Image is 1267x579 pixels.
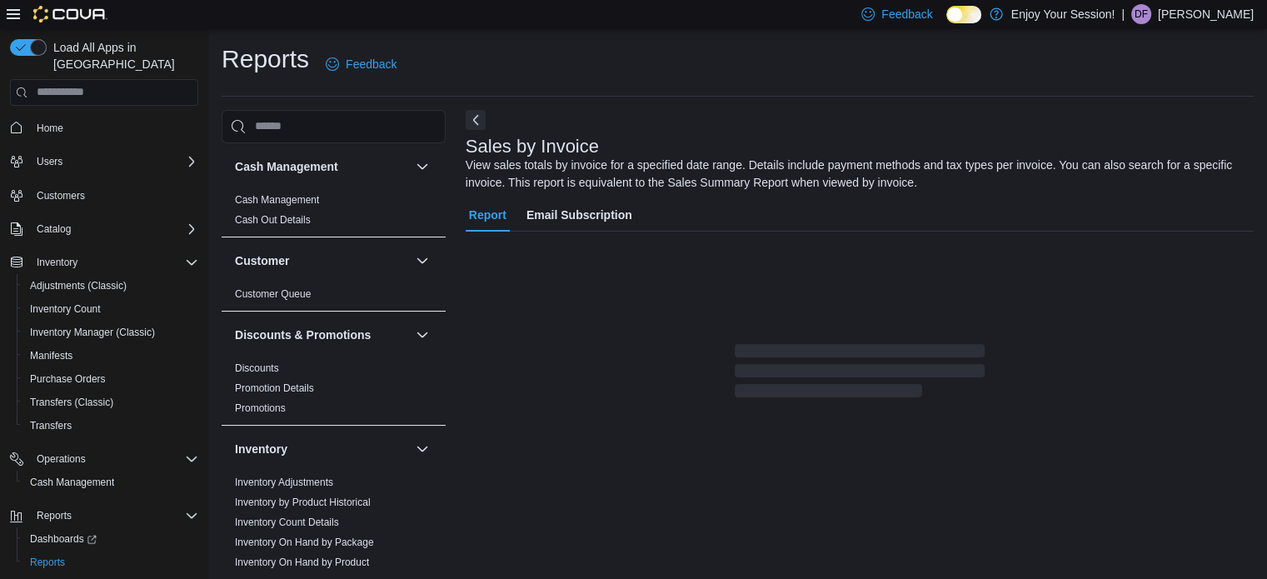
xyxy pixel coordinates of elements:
[235,477,333,488] a: Inventory Adjustments
[346,56,397,72] span: Feedback
[30,302,101,316] span: Inventory Count
[30,118,70,138] a: Home
[23,369,198,389] span: Purchase Orders
[23,299,107,319] a: Inventory Count
[1135,4,1148,24] span: DF
[1121,4,1125,24] p: |
[17,274,205,297] button: Adjustments (Classic)
[30,419,72,432] span: Transfers
[30,396,113,409] span: Transfers (Classic)
[30,449,198,469] span: Operations
[23,472,198,492] span: Cash Management
[469,198,506,232] span: Report
[37,509,72,522] span: Reports
[235,557,369,568] a: Inventory On Hand by Product
[235,402,286,415] span: Promotions
[222,358,446,425] div: Discounts & Promotions
[235,402,286,414] a: Promotions
[23,552,72,572] a: Reports
[235,158,338,175] h3: Cash Management
[3,150,205,173] button: Users
[23,392,198,412] span: Transfers (Classic)
[30,252,198,272] span: Inventory
[235,497,371,508] a: Inventory by Product Historical
[881,6,932,22] span: Feedback
[412,157,432,177] button: Cash Management
[1011,4,1115,24] p: Enjoy Your Session!
[735,347,985,401] span: Loading
[526,198,632,232] span: Email Subscription
[23,529,198,549] span: Dashboards
[222,42,309,76] h1: Reports
[30,476,114,489] span: Cash Management
[37,122,63,135] span: Home
[3,116,205,140] button: Home
[235,252,409,269] button: Customer
[30,372,106,386] span: Purchase Orders
[17,414,205,437] button: Transfers
[235,476,333,489] span: Inventory Adjustments
[235,214,311,226] a: Cash Out Details
[235,158,409,175] button: Cash Management
[235,362,279,375] span: Discounts
[47,39,198,72] span: Load All Apps in [GEOGRAPHIC_DATA]
[235,327,371,343] h3: Discounts & Promotions
[30,117,198,138] span: Home
[235,287,311,301] span: Customer Queue
[3,447,205,471] button: Operations
[30,349,72,362] span: Manifests
[235,556,369,569] span: Inventory On Hand by Product
[30,185,198,206] span: Customers
[946,6,981,23] input: Dark Mode
[946,23,947,24] span: Dark Mode
[235,441,409,457] button: Inventory
[1131,4,1151,24] div: Dylan Fisher
[23,299,198,319] span: Inventory Count
[466,110,486,130] button: Next
[235,536,374,549] span: Inventory On Hand by Package
[17,367,205,391] button: Purchase Orders
[30,252,84,272] button: Inventory
[37,452,86,466] span: Operations
[235,362,279,374] a: Discounts
[235,327,409,343] button: Discounts & Promotions
[23,276,198,296] span: Adjustments (Classic)
[3,251,205,274] button: Inventory
[235,252,289,269] h3: Customer
[30,219,198,239] span: Catalog
[30,449,92,469] button: Operations
[17,321,205,344] button: Inventory Manager (Classic)
[23,472,121,492] a: Cash Management
[30,152,198,172] span: Users
[30,186,92,206] a: Customers
[3,217,205,241] button: Catalog
[466,137,599,157] h3: Sales by Invoice
[222,190,446,237] div: Cash Management
[3,183,205,207] button: Customers
[23,529,103,549] a: Dashboards
[222,284,446,311] div: Customer
[17,391,205,414] button: Transfers (Classic)
[30,219,77,239] button: Catalog
[235,496,371,509] span: Inventory by Product Historical
[235,194,319,206] a: Cash Management
[23,322,162,342] a: Inventory Manager (Classic)
[235,517,339,528] a: Inventory Count Details
[37,189,85,202] span: Customers
[235,537,374,548] a: Inventory On Hand by Package
[412,251,432,271] button: Customer
[30,556,65,569] span: Reports
[23,346,198,366] span: Manifests
[412,439,432,459] button: Inventory
[235,441,287,457] h3: Inventory
[23,322,198,342] span: Inventory Manager (Classic)
[17,344,205,367] button: Manifests
[30,506,198,526] span: Reports
[235,516,339,529] span: Inventory Count Details
[23,552,198,572] span: Reports
[30,506,78,526] button: Reports
[33,6,107,22] img: Cova
[1158,4,1254,24] p: [PERSON_NAME]
[23,346,79,366] a: Manifests
[17,527,205,551] a: Dashboards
